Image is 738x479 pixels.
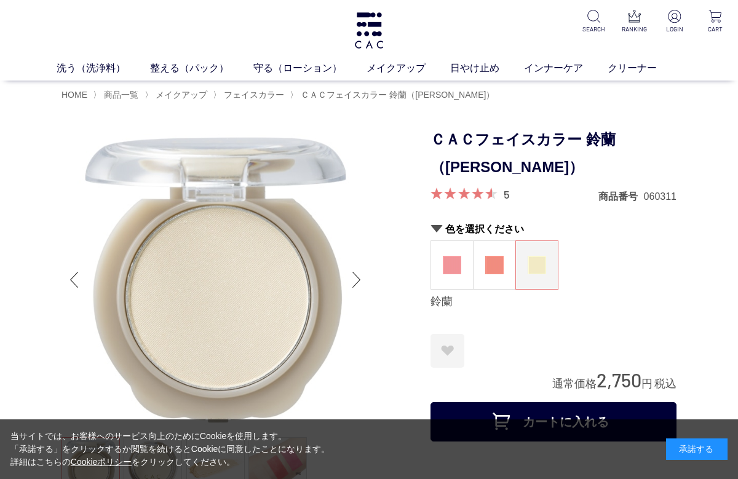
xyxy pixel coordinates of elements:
[641,378,653,390] span: 円
[430,295,676,309] div: 鈴蘭
[344,255,369,304] div: Next slide
[598,190,644,203] dt: 商品番号
[474,241,515,289] a: 柘榴
[662,25,688,34] p: LOGIN
[61,90,87,100] a: HOME
[702,25,728,34] p: CART
[104,90,138,100] span: 商品一覧
[528,256,546,274] img: 鈴蘭
[61,255,86,304] div: Previous slide
[654,378,676,390] span: 税込
[524,61,608,76] a: インナーケア
[213,89,287,101] li: 〉
[431,241,473,289] a: 秋桜
[430,126,676,181] h1: ＣＡＣフェイスカラー 鈴蘭（[PERSON_NAME]）
[581,10,606,34] a: SEARCH
[145,89,210,101] li: 〉
[153,90,207,100] a: メイクアップ
[485,256,504,274] img: 柘榴
[621,25,647,34] p: RANKING
[450,61,524,76] a: 日やけ止め
[430,334,464,368] a: お気に入りに登録する
[290,89,498,101] li: 〉
[101,90,138,100] a: 商品一覧
[430,402,676,441] button: カートに入れる
[702,10,728,34] a: CART
[504,188,509,201] a: 5
[301,90,494,100] span: ＣＡＣフェイスカラー 鈴蘭（[PERSON_NAME]）
[644,190,676,203] dd: 060311
[367,61,450,76] a: メイクアップ
[156,90,207,100] span: メイクアップ
[298,90,494,100] a: ＣＡＣフェイスカラー 鈴蘭（[PERSON_NAME]）
[608,61,681,76] a: クリーナー
[430,223,676,236] h2: 色を選択ください
[353,12,385,49] img: logo
[221,90,284,100] a: フェイスカラー
[621,10,647,34] a: RANKING
[473,240,516,290] dl: 柘榴
[71,457,132,467] a: Cookieポリシー
[150,61,253,76] a: 整える（パック）
[61,126,369,433] img: ＣＡＣフェイスカラー 鈴蘭（すずらん） 鈴蘭
[552,378,597,390] span: 通常価格
[253,61,367,76] a: 守る（ローション）
[515,240,558,290] dl: 鈴蘭
[10,430,330,469] div: 当サイトでは、お客様へのサービス向上のためにCookieを使用します。 「承諾する」をクリックするか閲覧を続けるとCookieに同意したことになります。 詳細はこちらの をクリックしてください。
[57,61,150,76] a: 洗う（洗浄料）
[666,438,728,460] div: 承諾する
[93,89,141,101] li: 〉
[581,25,606,34] p: SEARCH
[224,90,284,100] span: フェイスカラー
[430,240,474,290] dl: 秋桜
[597,368,641,391] span: 2,750
[662,10,688,34] a: LOGIN
[443,256,461,274] img: 秋桜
